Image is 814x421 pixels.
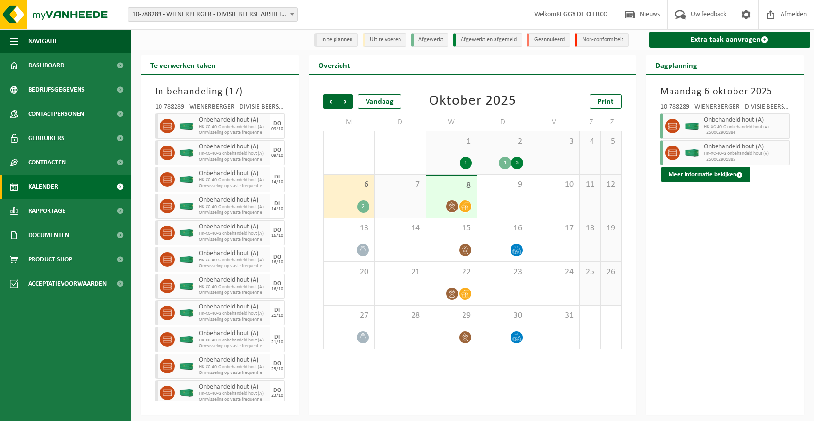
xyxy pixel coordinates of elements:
span: Dashboard [28,53,64,78]
span: HK-XC-40-G onbehandeld hout (A) [199,204,268,210]
span: HK-XC-40-G onbehandeld hout (A) [704,124,787,130]
div: 21/10 [271,313,283,318]
img: HK-XC-40-GN-00 [179,256,194,263]
span: HK-XC-40-G onbehandeld hout (A) [199,178,268,183]
li: Afgewerkt en afgemeld [453,33,522,47]
span: 10 [533,179,575,190]
span: Documenten [28,223,69,247]
span: 10-788289 - WIENERBERGER - DIVISIE BEERSE ABSHEIDE - BEERSE [128,8,297,21]
span: Onbehandeld hout (A) [199,223,268,231]
span: Omwisseling op vaste frequentie [199,157,268,162]
span: 3 [533,136,575,147]
div: 16/10 [271,233,283,238]
span: Omwisseling op vaste frequentie [199,263,268,269]
span: 25 [585,267,595,277]
span: 8 [431,180,472,191]
span: Product Shop [28,247,72,272]
span: HK-XC-40-G onbehandeld hout (A) [199,231,268,237]
img: HK-XC-40-GN-00 [179,203,194,210]
span: 1 [431,136,472,147]
span: 6 [329,179,369,190]
span: 14 [380,223,421,234]
td: D [375,113,426,131]
img: HK-XC-40-GN-00 [179,336,194,343]
span: Vorige [323,94,338,109]
span: T250002901884 [704,130,787,136]
span: 18 [585,223,595,234]
div: DO [273,281,281,287]
span: 4 [585,136,595,147]
span: 27 [329,310,369,321]
img: HK-XC-40-GN-00 [179,309,194,317]
img: HK-XC-40-GN-00 [685,123,699,130]
span: 17 [533,223,575,234]
span: 22 [431,267,472,277]
div: 09/10 [271,153,283,158]
span: HK-XC-40-G onbehandeld hout (A) [199,391,268,397]
td: V [528,113,580,131]
td: W [426,113,478,131]
span: Onbehandeld hout (A) [199,330,268,338]
span: Onbehandeld hout (A) [199,303,268,311]
div: 16/10 [271,260,283,265]
span: HK-XC-40-G onbehandeld hout (A) [199,258,268,263]
span: HK-XC-40-G onbehandeld hout (A) [199,124,268,130]
span: 29 [431,310,472,321]
span: Omwisseling op vaste frequentie [199,343,268,349]
span: 23 [482,267,523,277]
li: Geannuleerd [527,33,570,47]
div: 23/10 [271,367,283,372]
span: Omwisseling op vaste frequentie [199,397,268,403]
div: 14/10 [271,180,283,185]
a: Print [590,94,622,109]
img: HK-XC-40-GN-00 [179,283,194,290]
div: 3 [511,157,523,169]
span: Omwisseling op vaste frequentie [199,317,268,323]
span: Omwisseling op vaste frequentie [199,210,268,216]
div: 21/10 [271,340,283,345]
h2: Dagplanning [646,55,707,74]
span: Onbehandeld hout (A) [199,383,268,391]
span: 17 [229,87,239,97]
li: Afgewerkt [411,33,448,47]
span: HK-XC-40-G onbehandeld hout (A) [704,151,787,157]
span: T250002901885 [704,157,787,162]
span: 15 [431,223,472,234]
span: Onbehandeld hout (A) [199,143,268,151]
span: HK-XC-40-G onbehandeld hout (A) [199,311,268,317]
td: M [323,113,375,131]
span: 11 [585,179,595,190]
span: HK-XC-40-G onbehandeld hout (A) [199,338,268,343]
span: 5 [606,136,616,147]
div: 2 [357,200,369,213]
div: 09/10 [271,127,283,131]
span: 2 [482,136,523,147]
button: Meer informatie bekijken [661,167,750,182]
div: DO [273,147,281,153]
span: HK-XC-40-G onbehandeld hout (A) [199,364,268,370]
img: HK-XC-40-GN-00 [179,229,194,237]
span: Rapportage [28,199,65,223]
span: HK-XC-40-G onbehandeld hout (A) [199,151,268,157]
span: 10-788289 - WIENERBERGER - DIVISIE BEERSE ABSHEIDE - BEERSE [128,7,298,22]
td: D [477,113,528,131]
div: 10-788289 - WIENERBERGER - DIVISIE BEERSE ABSHEIDE - BEERSE [660,104,790,113]
div: 1 [499,157,511,169]
strong: REGGY DE CLERCQ [556,11,608,18]
div: DO [273,388,281,393]
span: Omwisseling op vaste frequentie [199,130,268,136]
img: HK-XC-40-GN-00 [179,123,194,130]
span: Onbehandeld hout (A) [704,116,787,124]
span: 9 [482,179,523,190]
div: DO [273,121,281,127]
div: 16/10 [271,287,283,291]
span: 24 [533,267,575,277]
span: 13 [329,223,369,234]
a: Extra taak aanvragen [649,32,810,48]
span: Contactpersonen [28,102,84,126]
span: Onbehandeld hout (A) [199,356,268,364]
h3: Maandag 6 oktober 2025 [660,84,790,99]
h2: Overzicht [309,55,360,74]
span: HK-XC-40-G onbehandeld hout (A) [199,284,268,290]
div: DO [273,254,281,260]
